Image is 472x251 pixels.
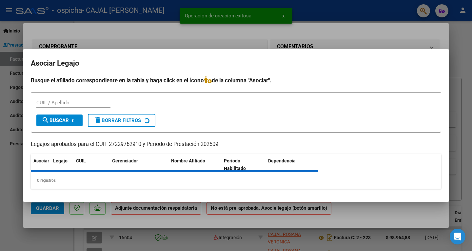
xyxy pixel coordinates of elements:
[224,158,246,171] span: Periodo Habilitado
[31,172,441,189] div: 0 registros
[31,57,441,70] h2: Asociar Legajo
[265,154,318,176] datatable-header-cell: Dependencia
[268,158,296,163] span: Dependencia
[94,117,141,123] span: Borrar Filtros
[112,158,138,163] span: Gerenciador
[36,115,83,126] button: Buscar
[76,158,86,163] span: CUIL
[53,158,68,163] span: Legajo
[31,154,50,176] datatable-header-cell: Asociar
[50,154,73,176] datatable-header-cell: Legajo
[168,154,221,176] datatable-header-cell: Nombre Afiliado
[171,158,205,163] span: Nombre Afiliado
[42,116,49,124] mat-icon: search
[31,140,441,149] p: Legajos aprobados para el CUIT 27229762910 y Período de Prestación 202509
[221,154,265,176] datatable-header-cell: Periodo Habilitado
[109,154,168,176] datatable-header-cell: Gerenciador
[42,117,69,123] span: Buscar
[450,229,465,244] div: Open Intercom Messenger
[94,116,102,124] mat-icon: delete
[73,154,109,176] datatable-header-cell: CUIL
[88,114,155,127] button: Borrar Filtros
[33,158,49,163] span: Asociar
[31,76,441,85] h4: Busque el afiliado correspondiente en la tabla y haga click en el ícono de la columna "Asociar".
